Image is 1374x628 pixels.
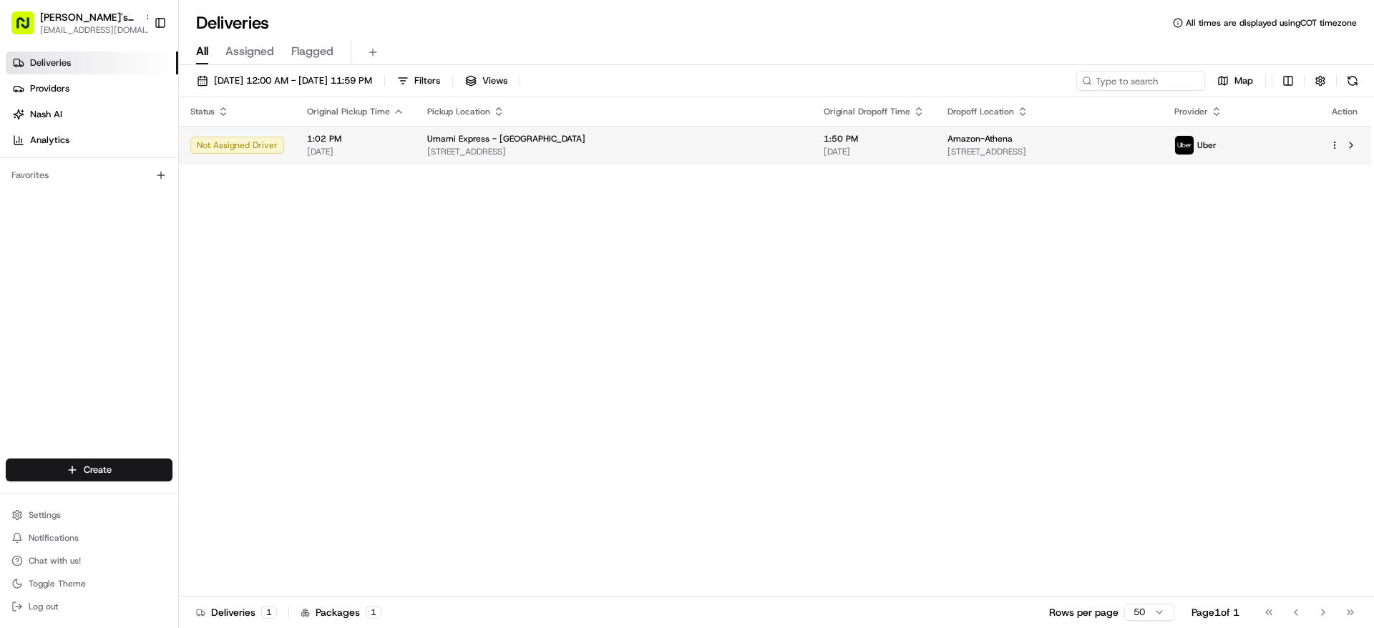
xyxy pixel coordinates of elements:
[6,528,172,548] button: Notifications
[307,146,404,157] span: [DATE]
[1197,139,1217,151] span: Uber
[947,106,1014,117] span: Dropoff Location
[824,146,925,157] span: [DATE]
[30,134,69,147] span: Analytics
[190,71,379,91] button: [DATE] 12:00 AM - [DATE] 11:59 PM
[1330,106,1360,117] div: Action
[214,74,372,87] span: [DATE] 12:00 AM - [DATE] 11:59 PM
[427,146,801,157] span: [STREET_ADDRESS]
[291,43,333,60] span: Flagged
[6,6,148,40] button: [PERSON_NAME]'s Fast Food - [GEOGRAPHIC_DATA][EMAIL_ADDRESS][DOMAIN_NAME]
[1211,71,1259,91] button: Map
[6,164,172,187] div: Favorites
[225,43,274,60] span: Assigned
[1076,71,1205,91] input: Type to search
[307,106,390,117] span: Original Pickup Time
[6,77,178,100] a: Providers
[6,51,178,74] a: Deliveries
[29,555,81,566] span: Chat with us!
[1234,74,1253,87] span: Map
[196,43,208,60] span: All
[1186,17,1357,29] span: All times are displayed using COT timezone
[101,78,173,89] a: Powered byPylon
[196,605,277,619] div: Deliveries
[6,574,172,594] button: Toggle Theme
[29,532,79,544] span: Notifications
[1174,106,1208,117] span: Provider
[947,133,1013,144] span: Amazon-Athena
[1049,605,1119,619] p: Rows per page
[29,578,86,589] span: Toggle Theme
[29,601,58,612] span: Log out
[6,505,172,525] button: Settings
[427,106,490,117] span: Pickup Location
[6,597,172,617] button: Log out
[196,11,269,34] h1: Deliveries
[301,605,381,619] div: Packages
[824,106,910,117] span: Original Dropoff Time
[142,79,173,89] span: Pylon
[30,82,69,95] span: Providers
[459,71,514,91] button: Views
[6,458,172,481] button: Create
[1192,605,1239,619] div: Page 1 of 1
[427,133,585,144] span: Umami Express - [GEOGRAPHIC_DATA]
[1343,71,1363,91] button: Refresh
[824,133,925,144] span: 1:50 PM
[40,24,155,36] button: [EMAIL_ADDRESS][DOMAIN_NAME]
[84,463,112,476] span: Create
[1175,136,1194,154] img: uber-new-logo.jpeg
[391,71,447,91] button: Filters
[6,103,178,126] a: Nash AI
[40,10,139,24] button: [PERSON_NAME]'s Fast Food - [GEOGRAPHIC_DATA]
[30,57,71,69] span: Deliveries
[482,74,507,87] span: Views
[414,74,440,87] span: Filters
[947,146,1151,157] span: [STREET_ADDRESS]
[261,606,277,619] div: 1
[29,509,61,521] span: Settings
[6,551,172,571] button: Chat with us!
[30,108,62,121] span: Nash AI
[190,106,215,117] span: Status
[6,129,178,152] a: Analytics
[307,133,404,144] span: 1:02 PM
[366,606,381,619] div: 1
